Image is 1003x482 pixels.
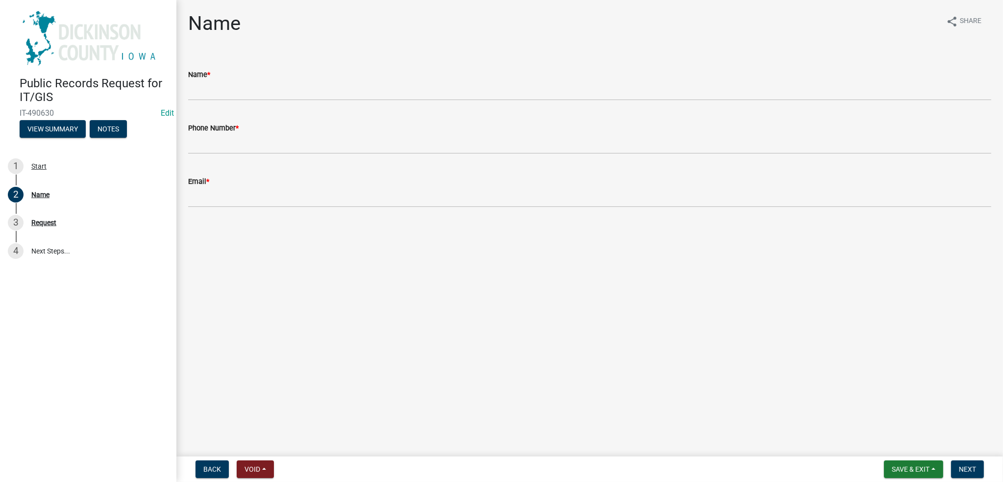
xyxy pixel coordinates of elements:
[90,120,127,138] button: Notes
[951,460,984,478] button: Next
[8,243,24,259] div: 4
[161,108,174,118] a: Edit
[20,108,157,118] span: IT-490630
[20,76,169,105] h4: Public Records Request for IT/GIS
[31,191,49,198] div: Name
[31,219,56,226] div: Request
[946,16,958,27] i: share
[892,465,930,473] span: Save & Exit
[31,163,47,170] div: Start
[188,125,239,132] label: Phone Number
[8,215,24,230] div: 3
[237,460,274,478] button: Void
[188,178,209,185] label: Email
[196,460,229,478] button: Back
[20,120,86,138] button: View Summary
[8,158,24,174] div: 1
[203,465,221,473] span: Back
[20,10,161,66] img: Dickinson County, Iowa
[161,108,174,118] wm-modal-confirm: Edit Application Number
[188,72,210,78] label: Name
[20,126,86,133] wm-modal-confirm: Summary
[938,12,989,31] button: shareShare
[188,12,241,35] h1: Name
[884,460,943,478] button: Save & Exit
[960,16,981,27] span: Share
[8,187,24,203] div: 2
[90,126,127,133] wm-modal-confirm: Notes
[245,465,260,473] span: Void
[959,465,976,473] span: Next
